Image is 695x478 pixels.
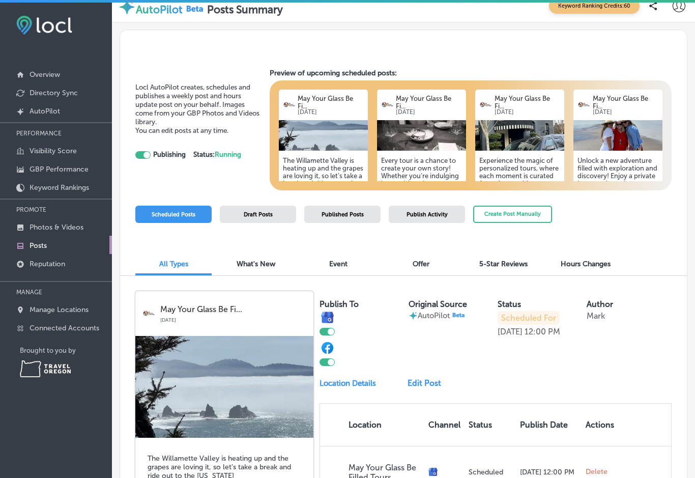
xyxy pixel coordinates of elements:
label: Posts Summary [207,3,283,16]
img: 0501d482-7630-4c47-9d0d-bf8182329f20IMG_1820.jpg [279,120,368,151]
img: Beta [450,311,468,319]
h3: Preview of upcoming scheduled posts: [270,69,672,77]
span: Running [215,150,241,159]
span: Locl AutoPilot creates, schedules and publishes a weekly post and hours update post on your behal... [135,83,259,126]
span: Published Posts [322,211,364,218]
p: May Your Glass Be Fi... [160,305,306,314]
p: Scheduled For [498,311,560,325]
th: Channel [424,404,465,446]
p: 12:00 PM [525,327,560,336]
h5: Experience the magic of personalized tours, where each moment is curated for unforgettable memori... [479,157,560,271]
img: 0501d482-7630-4c47-9d0d-bf8182329f20IMG_1820.jpg [135,336,313,438]
th: Actions [582,404,618,446]
label: Status [498,299,521,309]
p: Posts [30,241,47,250]
img: fda3e92497d09a02dc62c9cd864e3231.png [16,16,72,35]
p: [DATE] [160,314,306,323]
span: Offer [413,260,429,268]
p: Brought to you by [20,347,112,354]
img: Beta [183,3,207,14]
img: logo [142,307,155,320]
p: Photos & Videos [30,223,83,232]
p: Connected Accounts [30,324,99,332]
button: Create Post Manually [473,206,552,223]
th: Status [465,404,516,446]
label: Publish To [320,299,359,309]
p: May Your Glass Be Fi... [396,95,461,110]
img: logo [381,98,394,111]
img: logo [283,98,296,111]
img: autopilot-icon [409,311,418,320]
p: Manage Locations [30,305,89,314]
span: Scheduled Posts [152,211,195,218]
p: May Your Glass Be Fi... [593,95,658,110]
p: [DATE] 12:00 PM [520,468,577,476]
span: Publish Activity [407,211,448,218]
img: 7904fce6-27d5-47dc-876c-2707b1b12b60IMG_0154.jpeg [475,120,564,151]
p: Overview [30,70,60,79]
span: 5-Star Reviews [479,260,528,268]
h5: Unlock a new adventure filled with exploration and discovery! Enjoy a private journey along the s... [577,157,658,271]
img: 334d89e5-a3f7-42c5-8fb3-996a55393a62IMG_8619.jpg [573,120,662,151]
span: All Types [159,260,188,268]
p: [DATE] [298,110,363,115]
p: AutoPilot [418,311,468,320]
span: Draft Posts [244,211,273,218]
p: May Your Glass Be Fi... [495,95,560,110]
h5: Every tour is a chance to create your own story! Whether you’re indulging in exquisite wines or e... [381,157,462,271]
p: Reputation [30,260,65,268]
p: Directory Sync [30,89,78,97]
p: May Your Glass Be Fi... [298,95,363,110]
p: Scheduled [469,468,512,476]
strong: Publishing [153,150,186,159]
img: Travel Oregon [20,360,71,377]
span: What's New [237,260,275,268]
label: Author [587,299,613,309]
th: Publish Date [516,404,582,446]
p: GBP Performance [30,165,89,174]
span: Hours Changes [561,260,611,268]
p: Mark [587,311,605,321]
p: [DATE] [396,110,461,115]
a: Edit Post [408,378,447,388]
p: Visibility Score [30,147,77,155]
span: You can edit posts at any time. [135,126,228,135]
span: Delete [586,467,607,476]
strong: Status: [193,150,241,159]
label: AutoPilot [136,3,183,16]
p: Keyword Rankings [30,183,89,192]
label: Original Source [409,299,467,309]
img: logo [577,98,590,111]
h5: The Willamette Valley is heating up and the grapes are loving it, so let’s take a break and ride ... [283,157,364,271]
th: Location [320,404,424,446]
img: logo [479,98,492,111]
p: AutoPilot [30,107,60,116]
p: Location Details [320,379,376,388]
p: [DATE] [498,327,523,336]
img: c5fa5490-d47d-4a56-a172-dc816fa7a075PST00135.jpeg [377,120,466,151]
span: Event [329,260,347,268]
p: [DATE] [593,110,658,115]
p: [DATE] [495,110,560,115]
